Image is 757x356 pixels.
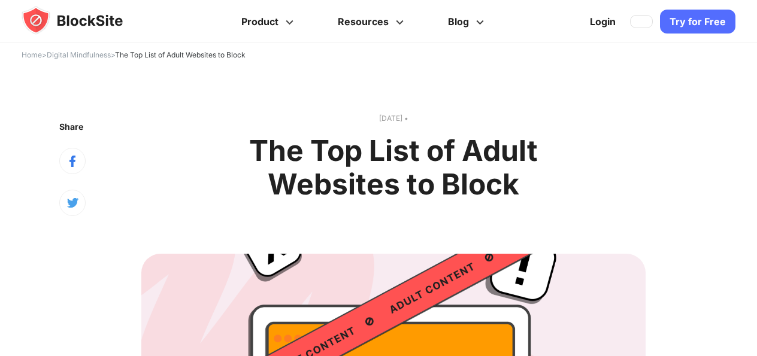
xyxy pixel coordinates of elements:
h1: The Top List of Adult Websites to Block [217,134,570,201]
img: blocksite-icon.5d769676.svg [22,6,146,35]
a: Digital Mindfulness [47,50,111,59]
span: The Top List of Adult Websites to Block [115,50,246,59]
a: Home [22,50,42,59]
a: Try for Free [660,10,735,34]
span: > > [22,50,246,59]
text: Share [59,121,83,132]
a: Login [583,7,623,36]
text: [DATE] • [141,112,646,124]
